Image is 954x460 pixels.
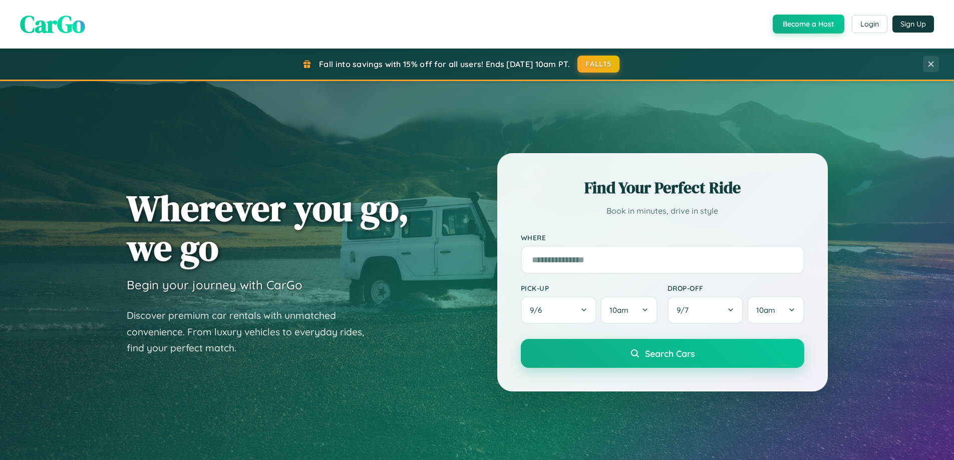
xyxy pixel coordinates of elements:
[127,188,409,267] h1: Wherever you go, we go
[577,56,619,73] button: FALL15
[521,233,804,242] label: Where
[521,296,597,324] button: 9/6
[668,284,804,292] label: Drop-off
[773,15,844,34] button: Become a Host
[521,284,658,292] label: Pick-up
[852,15,887,33] button: Login
[677,305,694,315] span: 9 / 7
[609,305,628,315] span: 10am
[521,339,804,368] button: Search Cars
[600,296,657,324] button: 10am
[892,16,934,33] button: Sign Up
[127,277,302,292] h3: Begin your journey with CarGo
[756,305,775,315] span: 10am
[521,204,804,218] p: Book in minutes, drive in style
[521,177,804,199] h2: Find Your Perfect Ride
[127,307,377,356] p: Discover premium car rentals with unmatched convenience. From luxury vehicles to everyday rides, ...
[319,59,570,69] span: Fall into savings with 15% off for all users! Ends [DATE] 10am PT.
[668,296,744,324] button: 9/7
[645,348,695,359] span: Search Cars
[530,305,547,315] span: 9 / 6
[747,296,804,324] button: 10am
[20,8,85,41] span: CarGo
